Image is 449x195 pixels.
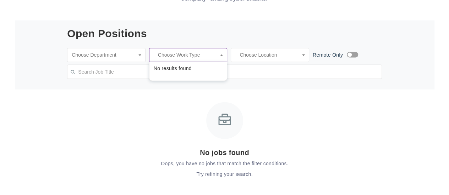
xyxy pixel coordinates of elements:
[313,52,343,58] span: Remote Only
[149,62,227,75] li: No results found
[67,160,382,167] p: Oops, you have no jobs that match the filter conditions.
[67,148,382,158] div: No jobs found
[414,161,449,195] iframe: Chat Widget
[154,52,221,59] input: Choose Work Type
[67,52,172,59] input: Choose Department
[67,65,382,79] input: Search Job Title
[67,28,147,39] h3: Open Positions
[67,171,382,178] p: Try refining your search.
